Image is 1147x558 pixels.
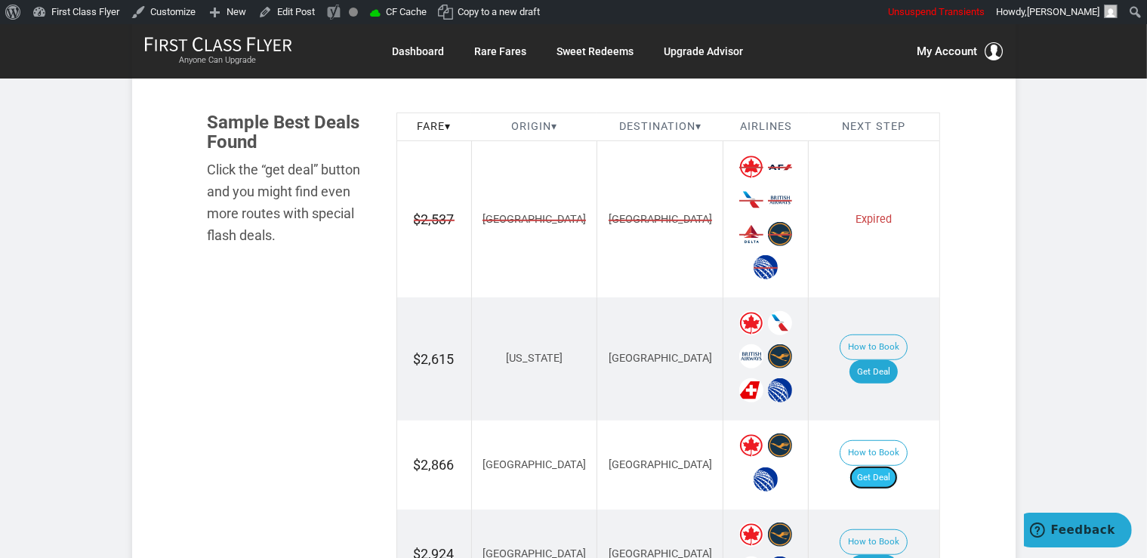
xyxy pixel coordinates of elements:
a: Upgrade Advisor [664,38,744,65]
span: Air Canada [739,155,763,179]
th: Destination [597,113,723,141]
a: Dashboard [393,38,445,65]
span: [GEOGRAPHIC_DATA] [609,458,712,471]
span: British Airways [739,344,763,368]
div: Click the “get deal” button and you might find even more routes with special flash deals. [208,159,374,246]
th: Airlines [723,113,809,141]
iframe: Opens a widget where you can find more information [1024,513,1132,550]
h3: Sample Best Deals Found [208,113,374,153]
span: $2,537 [414,210,455,230]
span: Lufthansa [768,523,792,547]
span: [US_STATE] [506,352,563,365]
span: [GEOGRAPHIC_DATA] [609,352,712,365]
th: Next Step [809,113,939,141]
span: ▾ [551,120,557,133]
span: Expired [856,213,892,226]
a: Get Deal [849,466,898,490]
span: My Account [917,42,978,60]
span: $2,615 [414,351,455,367]
span: Air Canada [739,523,763,547]
span: [GEOGRAPHIC_DATA] [609,212,712,228]
span: Air Canada [739,311,763,335]
button: How to Book [840,529,908,555]
th: Fare [396,113,471,141]
span: Lufthansa [768,344,792,368]
button: How to Book [840,440,908,466]
th: Origin [471,113,597,141]
button: How to Book [840,334,908,360]
small: Anyone Can Upgrade [144,55,292,66]
button: My Account [917,42,1004,60]
span: British Airways [768,188,792,212]
span: Delta Airlines [739,222,763,246]
span: ▾ [695,120,701,133]
span: [GEOGRAPHIC_DATA] [483,458,586,471]
span: Swiss [739,378,763,402]
span: Lufthansa [768,433,792,458]
a: First Class FlyerAnyone Can Upgrade [144,36,292,66]
span: $2,866 [414,457,455,473]
span: [PERSON_NAME] [1027,6,1099,17]
span: American Airlines [739,188,763,212]
span: ▾ [445,120,451,133]
span: United [768,378,792,402]
span: Unsuspend Transients [888,6,985,17]
a: Sweet Redeems [557,38,634,65]
span: Air Canada [739,433,763,458]
span: Air France [768,155,792,179]
span: [GEOGRAPHIC_DATA] [483,212,586,228]
span: American Airlines [768,311,792,335]
a: Get Deal [849,360,898,384]
span: United [754,467,778,492]
span: United [754,255,778,279]
img: First Class Flyer [144,36,292,52]
a: Rare Fares [475,38,527,65]
span: Lufthansa [768,222,792,246]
